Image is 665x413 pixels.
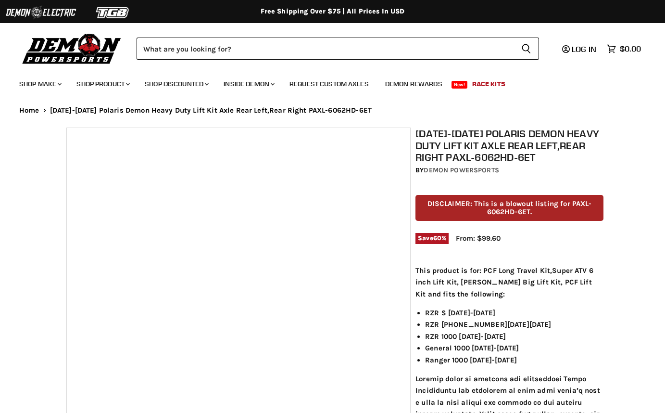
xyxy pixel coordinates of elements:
[378,74,450,94] a: Demon Rewards
[558,45,602,53] a: Log in
[465,74,513,94] a: Race Kits
[5,3,77,22] img: Demon Electric Logo 2
[12,74,67,94] a: Shop Make
[77,3,149,22] img: TGB Logo 2
[137,38,539,60] form: Product
[602,42,646,56] a: $0.00
[69,74,136,94] a: Shop Product
[216,74,280,94] a: Inside Demon
[137,38,514,60] input: Search
[415,233,449,244] span: Save %
[50,106,372,115] span: [DATE]-[DATE] Polaris Demon Heavy Duty Lift Kit Axle Rear Left,Rear Right PAXL-6062HD-6ET
[433,234,441,242] span: 60
[572,44,596,54] span: Log in
[425,342,603,354] li: General 1000 [DATE]-[DATE]
[425,319,603,330] li: RZR [PHONE_NUMBER][DATE][DATE]
[425,307,603,319] li: RZR S [DATE]-[DATE]
[425,354,603,366] li: Ranger 1000 [DATE]-[DATE]
[456,234,501,243] span: From: $99.60
[19,106,39,115] a: Home
[425,331,603,342] li: RZR 1000 [DATE]-[DATE]
[415,265,603,300] p: This product is for: PCF Long Travel Kit,Super ATV 6 inch Lift Kit, [PERSON_NAME] Big Lift Kit, P...
[138,74,214,94] a: Shop Discounted
[452,81,468,89] span: New!
[415,195,603,221] p: DISCLAIMER: This is a blowout listing for PAXL-6062HD-6ET.
[12,70,639,94] ul: Main menu
[282,74,376,94] a: Request Custom Axles
[620,44,641,53] span: $0.00
[19,31,125,65] img: Demon Powersports
[415,165,603,176] div: by
[415,128,603,163] h1: [DATE]-[DATE] Polaris Demon Heavy Duty Lift Kit Axle Rear Left,Rear Right PAXL-6062HD-6ET
[424,166,499,174] a: Demon Powersports
[514,38,539,60] button: Search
